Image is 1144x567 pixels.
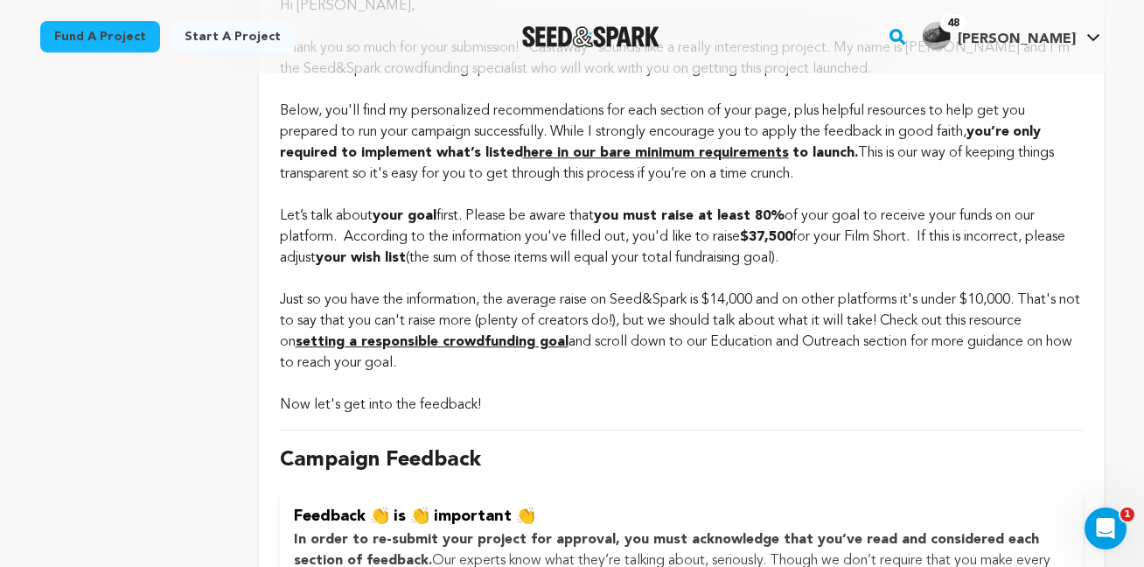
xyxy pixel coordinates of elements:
strong: your goal [373,209,436,223]
span: Nathan M.'s Profile [919,18,1104,55]
strong: $37,500 [740,230,792,244]
strong: you must raise at least 80% [594,209,785,223]
span: 48 [940,15,966,32]
p: Feedback 👏 is 👏 important 👏 [294,504,1069,529]
a: Start a project [171,21,295,52]
strong: your wish list [316,251,406,265]
a: Nathan M.'s Profile [919,18,1104,50]
span: 1 [1120,507,1134,521]
a: Fund a project [40,21,160,52]
strong: you’re [966,125,1009,139]
p: Let’s talk about first. Please be aware that of your goal to receive your funds on our platform. ... [280,206,1083,269]
a: here in our bare minimum requirements [523,146,789,160]
iframe: Intercom live chat [1085,507,1127,549]
strong: to launch. [792,146,858,160]
span: [PERSON_NAME] [958,32,1076,46]
p: Now let's get into the feedback! [280,395,1083,416]
img: a624ee36a3fc43d5.png [923,22,951,50]
a: Seed&Spark Homepage [522,26,659,47]
img: Seed&Spark Logo Dark Mode [522,26,659,47]
a: setting a responsible crowdfunding goal [296,335,569,349]
p: Just so you have the information, the average raise on Seed&Spark is $14,000 and on other platfor... [280,290,1083,374]
p: Below, you'll find my personalized recommendations for each section of your page, plus helpful re... [280,101,1083,185]
div: Nathan M.'s Profile [923,22,1076,50]
p: Campaign Feedback [280,444,1083,476]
